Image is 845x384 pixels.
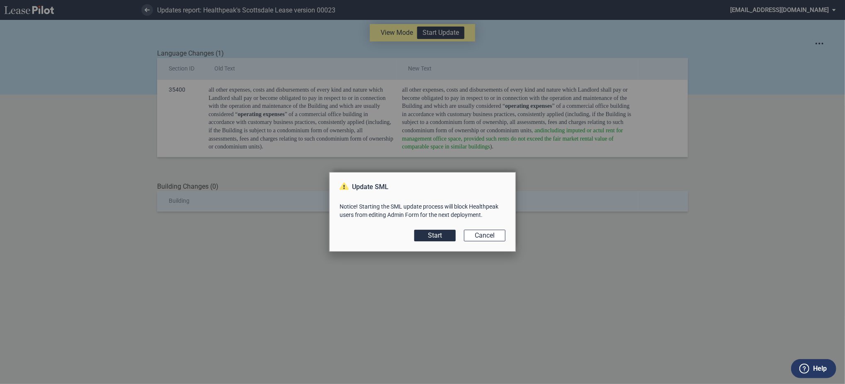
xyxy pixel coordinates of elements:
p: Notice! Starting the SML update process will block Healthpeak users from editing Admin Form for t... [340,202,505,219]
md-dialog: Update SMLNotice! Starting ... [329,172,516,252]
button: Cancel [464,230,505,241]
p: Update SML [340,182,505,192]
label: Help [813,363,827,374]
button: Start [414,230,456,241]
